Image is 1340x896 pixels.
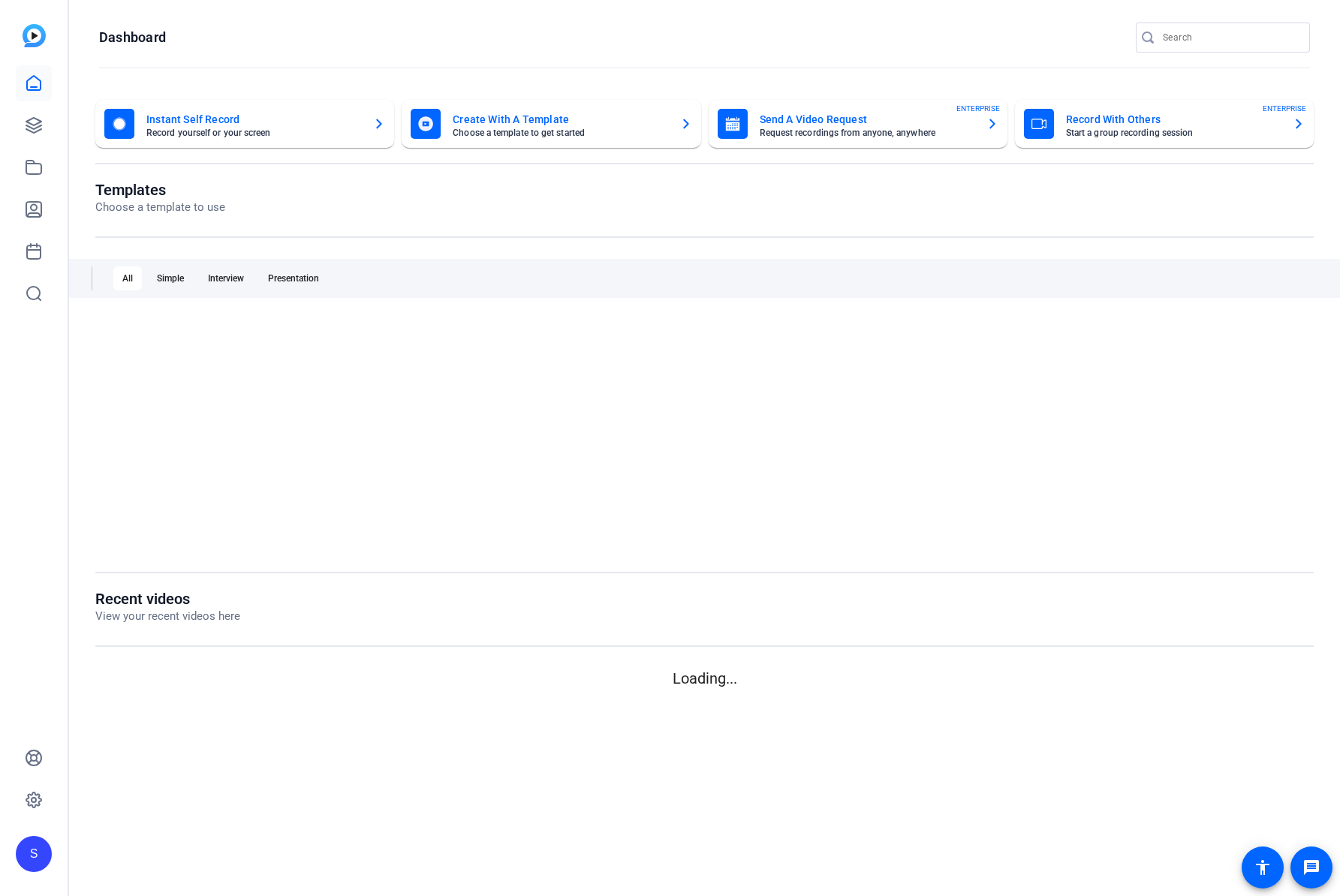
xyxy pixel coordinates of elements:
div: Simple [148,266,193,290]
mat-card-subtitle: Record yourself or your screen [146,128,361,137]
span: ENTERPRISE [956,103,1000,114]
p: View your recent videos here [95,608,240,625]
button: Record With OthersStart a group recording sessionENTERPRISE [1015,100,1314,148]
mat-card-title: Send A Video Request [760,110,974,128]
img: blue-gradient.svg [23,24,46,47]
h1: Dashboard [99,29,166,47]
h1: Templates [95,181,225,199]
div: S [16,836,52,872]
button: Instant Self RecordRecord yourself or your screen [95,100,394,148]
mat-card-title: Instant Self Record [146,110,361,128]
mat-card-subtitle: Request recordings from anyone, anywhere [760,128,974,137]
p: Choose a template to use [95,199,225,216]
input: Search [1163,29,1298,47]
p: Loading... [95,667,1314,690]
h1: Recent videos [95,590,240,608]
mat-icon: accessibility [1254,858,1272,876]
button: Create With A TemplateChoose a template to get started [402,100,700,148]
div: Presentation [259,266,328,290]
button: Send A Video RequestRequest recordings from anyone, anywhereENTERPRISE [709,100,1007,148]
mat-icon: message [1302,858,1320,876]
mat-card-title: Record With Others [1066,110,1281,128]
mat-card-subtitle: Start a group recording session [1066,128,1281,137]
div: All [113,266,142,290]
mat-card-subtitle: Choose a template to get started [453,128,667,137]
mat-card-title: Create With A Template [453,110,667,128]
span: ENTERPRISE [1263,103,1306,114]
div: Interview [199,266,253,290]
